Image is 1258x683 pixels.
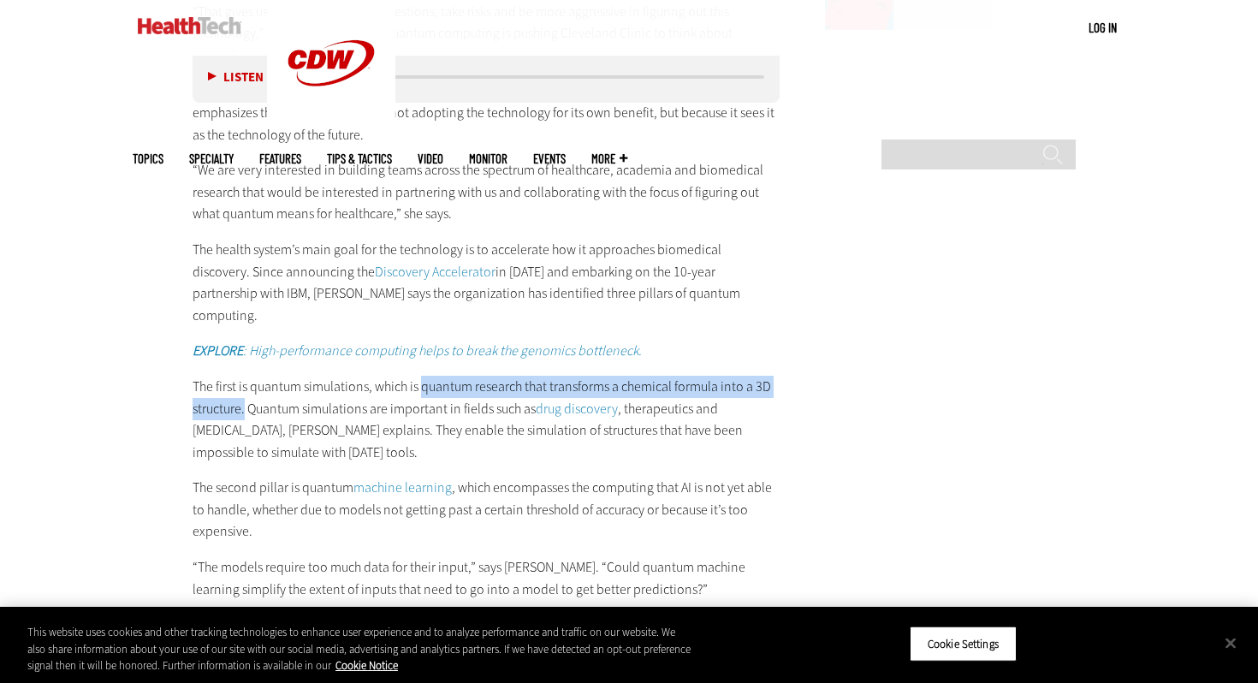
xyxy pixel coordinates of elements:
[259,152,301,165] a: Features
[193,341,642,359] a: EXPLORE: High-performance computing helps to break the genomics bottleneck.
[910,626,1017,662] button: Cookie Settings
[267,113,395,131] a: CDW
[1089,20,1117,35] a: Log in
[533,152,566,165] a: Events
[193,341,642,359] em: : High-performance computing helps to break the genomics bottleneck.
[193,376,780,463] p: The first is quantum simulations, which is quantum research that transforms a chemical formula in...
[418,152,443,165] a: Video
[138,17,241,34] img: Home
[353,478,452,496] a: machine learning
[193,556,780,600] p: “The models require too much data for their input,” says [PERSON_NAME]. “Could quantum machine le...
[193,239,780,326] p: The health system’s main goal for the technology is to accelerate how it approaches biomedical di...
[335,658,398,673] a: More information about your privacy
[1212,624,1249,662] button: Close
[193,477,780,543] p: The second pillar is quantum , which encompasses the computing that AI is not yet able to handle,...
[133,152,163,165] span: Topics
[591,152,627,165] span: More
[536,400,618,418] a: drug discovery
[193,341,243,359] strong: EXPLORE
[375,263,495,281] a: Discovery Accelerator
[193,159,780,225] p: “We are very interested in building teams across the spectrum of healthcare, academia and biomedi...
[469,152,507,165] a: MonITor
[27,624,692,674] div: This website uses cookies and other tracking technologies to enhance user experience and to analy...
[1089,19,1117,37] div: User menu
[189,152,234,165] span: Specialty
[327,152,392,165] a: Tips & Tactics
